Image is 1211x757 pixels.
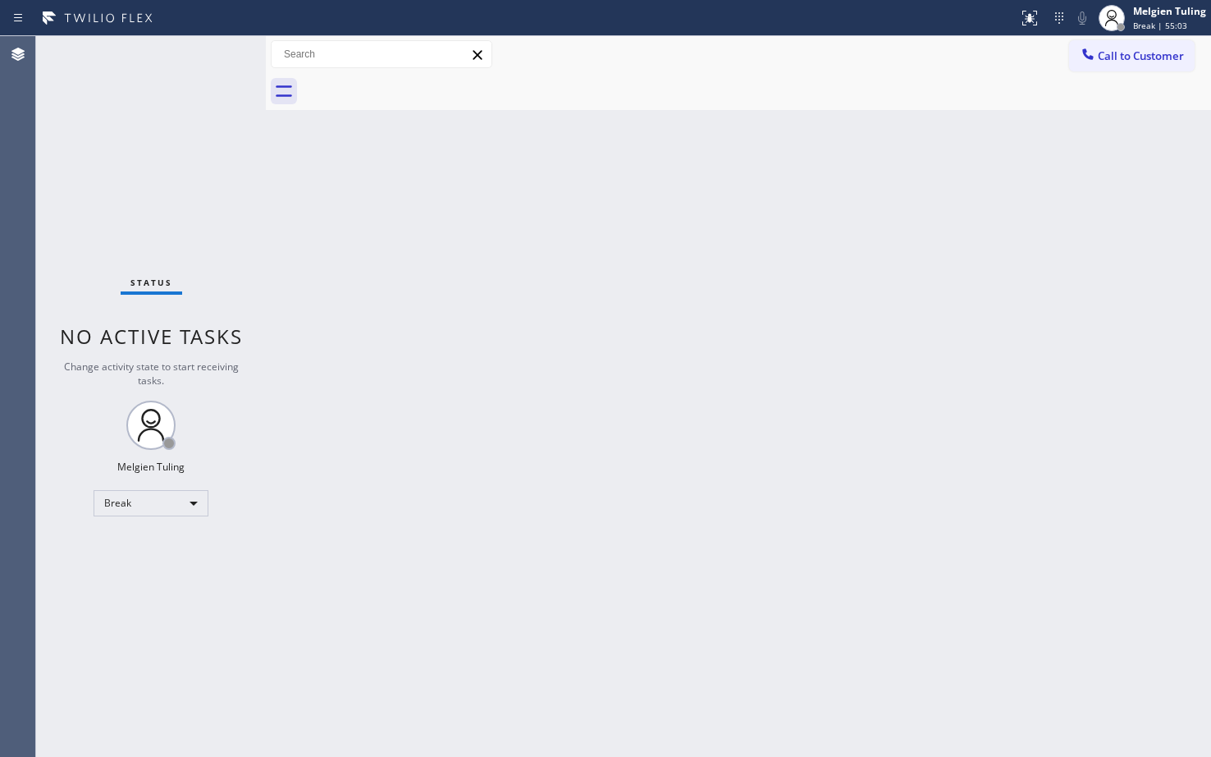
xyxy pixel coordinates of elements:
span: Call to Customer [1098,48,1184,63]
button: Call to Customer [1069,40,1195,71]
input: Search [272,41,491,67]
div: Melgien Tuling [117,460,185,474]
button: Mute [1071,7,1094,30]
div: Melgien Tuling [1133,4,1206,18]
span: Break | 55:03 [1133,20,1187,31]
span: Change activity state to start receiving tasks. [64,360,239,388]
span: Status [130,277,172,288]
div: Break [94,490,208,516]
span: No active tasks [60,323,243,350]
